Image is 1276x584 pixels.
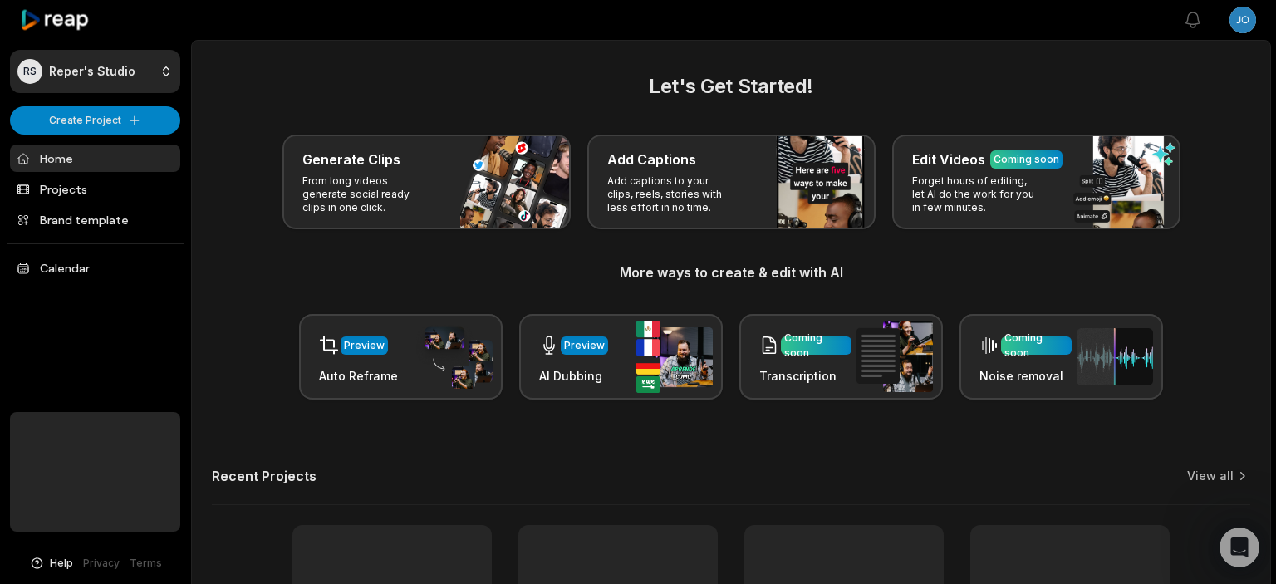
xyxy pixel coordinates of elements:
[1220,528,1259,567] iframe: Intercom live chat
[912,150,985,169] h3: Edit Videos
[856,321,933,392] img: transcription.png
[10,106,180,135] button: Create Project
[212,263,1250,282] h3: More ways to create & edit with AI
[130,556,162,571] a: Terms
[1077,328,1153,385] img: noise_removal.png
[49,64,135,79] p: Reper's Studio
[10,254,180,282] a: Calendar
[994,152,1059,167] div: Coming soon
[10,175,180,203] a: Projects
[10,145,180,172] a: Home
[539,367,608,385] h3: AI Dubbing
[1004,331,1068,361] div: Coming soon
[784,331,848,361] div: Coming soon
[10,206,180,233] a: Brand template
[636,321,713,393] img: ai_dubbing.png
[319,367,398,385] h3: Auto Reframe
[344,338,385,353] div: Preview
[302,174,431,214] p: From long videos generate social ready clips in one click.
[607,150,696,169] h3: Add Captions
[1187,468,1234,484] a: View all
[17,59,42,84] div: RS
[607,174,736,214] p: Add captions to your clips, reels, stories with less effort in no time.
[564,338,605,353] div: Preview
[212,468,317,484] h2: Recent Projects
[50,556,73,571] span: Help
[212,71,1250,101] h2: Let's Get Started!
[302,150,400,169] h3: Generate Clips
[29,556,73,571] button: Help
[912,174,1041,214] p: Forget hours of editing, let AI do the work for you in few minutes.
[979,367,1072,385] h3: Noise removal
[83,556,120,571] a: Privacy
[759,367,851,385] h3: Transcription
[416,325,493,390] img: auto_reframe.png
